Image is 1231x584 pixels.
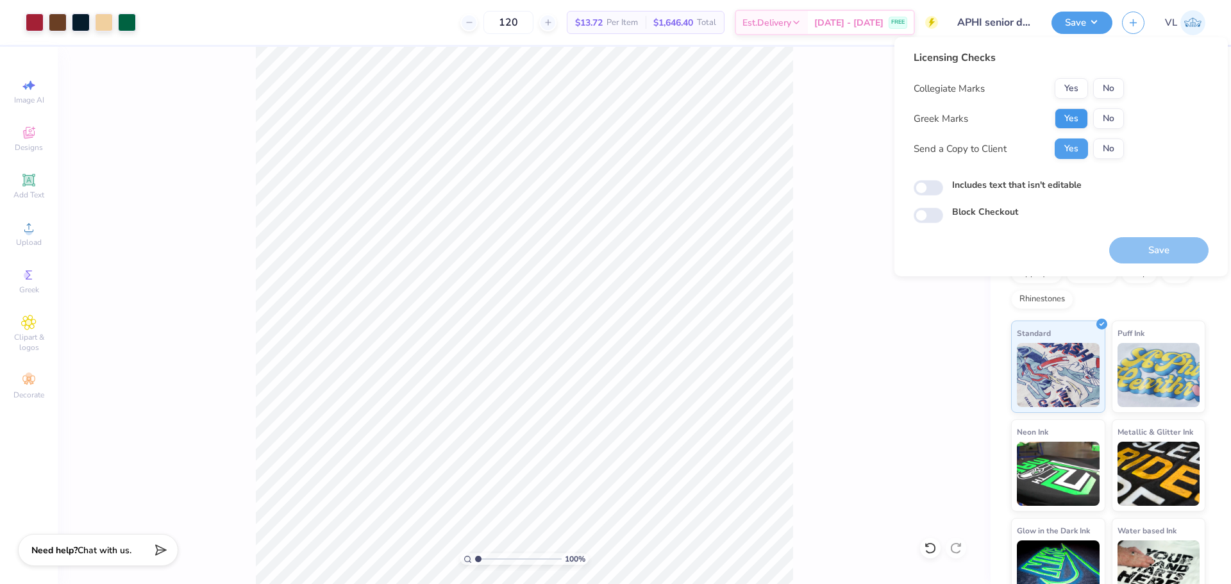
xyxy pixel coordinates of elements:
span: Metallic & Glitter Ink [1118,425,1193,438]
button: Save [1051,12,1112,34]
span: Greek [19,285,39,295]
span: 100 % [565,553,585,565]
span: Per Item [607,16,638,29]
input: Untitled Design [948,10,1042,35]
span: Total [697,16,716,29]
span: FREE [891,18,905,27]
img: Vincent Lloyd Laurel [1180,10,1205,35]
label: Block Checkout [952,205,1018,219]
span: Upload [16,237,42,247]
input: – – [483,11,533,34]
button: No [1093,138,1124,159]
img: Metallic & Glitter Ink [1118,442,1200,506]
label: Includes text that isn't editable [952,178,1082,192]
span: $1,646.40 [653,16,693,29]
img: Neon Ink [1017,442,1100,506]
span: Add Text [13,190,44,200]
span: Image AI [14,95,44,105]
span: Decorate [13,390,44,400]
img: Standard [1017,343,1100,407]
div: Licensing Checks [914,50,1124,65]
div: Send a Copy to Client [914,142,1007,156]
span: Neon Ink [1017,425,1048,438]
span: $13.72 [575,16,603,29]
span: Standard [1017,326,1051,340]
span: Glow in the Dark Ink [1017,524,1090,537]
span: Water based Ink [1118,524,1177,537]
button: Yes [1055,78,1088,99]
div: Rhinestones [1011,290,1073,309]
span: Designs [15,142,43,153]
span: Clipart & logos [6,332,51,353]
strong: Need help? [31,544,78,556]
div: Greek Marks [914,112,968,126]
button: No [1093,108,1124,129]
span: VL [1165,15,1177,30]
span: Est. Delivery [742,16,791,29]
span: [DATE] - [DATE] [814,16,883,29]
div: Collegiate Marks [914,81,985,96]
button: Yes [1055,108,1088,129]
button: No [1093,78,1124,99]
img: Puff Ink [1118,343,1200,407]
span: Chat with us. [78,544,131,556]
button: Yes [1055,138,1088,159]
span: Puff Ink [1118,326,1144,340]
a: VL [1165,10,1205,35]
